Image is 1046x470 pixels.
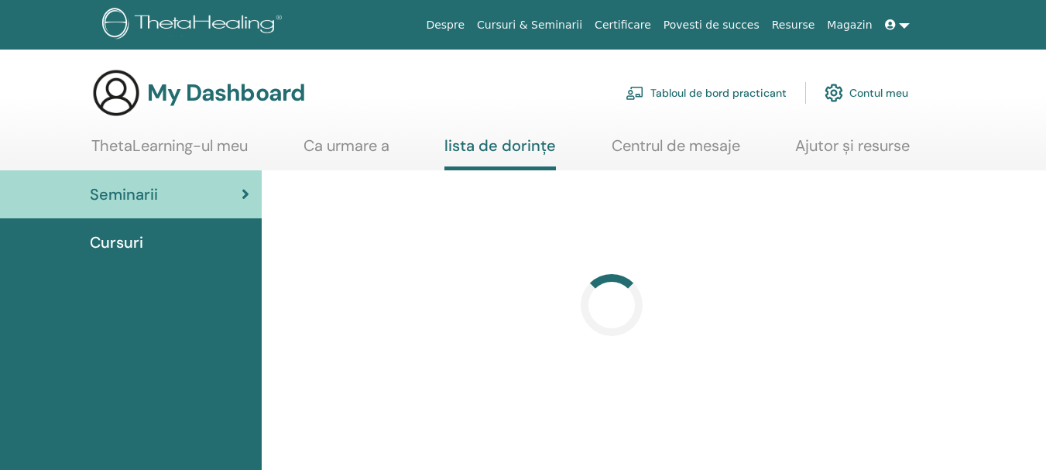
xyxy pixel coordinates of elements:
a: Povesti de succes [657,11,766,39]
a: ThetaLearning-ul meu [91,136,248,166]
a: Despre [420,11,471,39]
img: logo.png [102,8,287,43]
a: Tabloul de bord practicant [626,76,787,110]
a: Magazin [821,11,878,39]
a: Contul meu [825,76,908,110]
img: generic-user-icon.jpg [91,68,141,118]
img: cog.svg [825,80,843,106]
a: Cursuri & Seminarii [471,11,588,39]
a: lista de dorințe [444,136,556,170]
span: Cursuri [90,231,143,254]
span: Seminarii [90,183,158,206]
a: Centrul de mesaje [612,136,740,166]
img: chalkboard-teacher.svg [626,86,644,100]
a: Certificare [588,11,657,39]
a: Resurse [766,11,821,39]
h3: My Dashboard [147,79,305,107]
a: Ca urmare a [304,136,389,166]
a: Ajutor și resurse [795,136,910,166]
